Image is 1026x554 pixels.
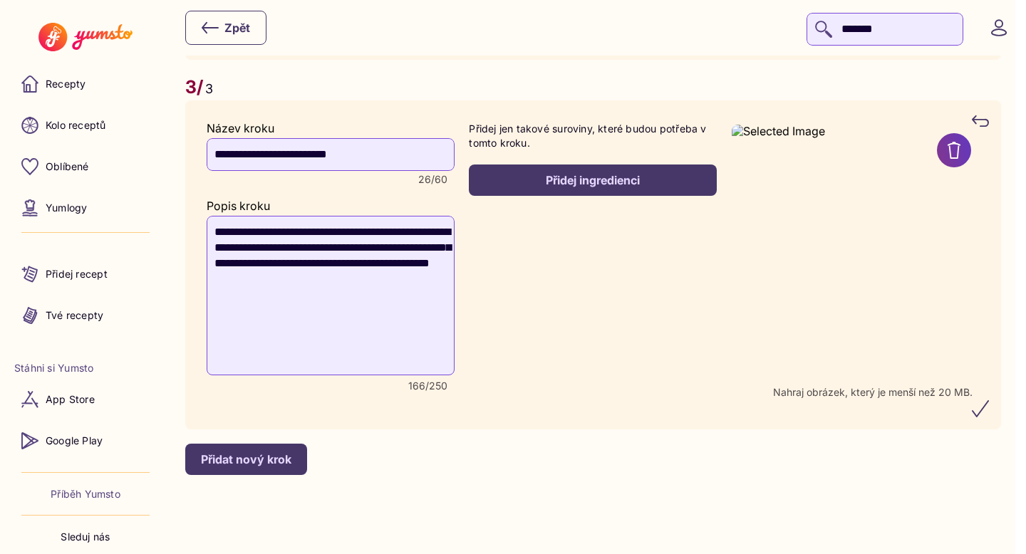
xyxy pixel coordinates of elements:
[14,382,157,417] a: App Store
[14,257,157,291] a: Přidej recept
[469,122,717,150] p: Přidej jen takové suroviny, které budou potřeba v tomto kroku.
[46,160,89,174] p: Oblíbené
[202,19,250,36] div: Zpět
[14,150,157,184] a: Oblíbené
[46,434,103,448] p: Google Play
[46,308,103,323] p: Tvé recepty
[205,79,213,98] p: 3
[46,77,85,91] p: Recepty
[14,298,157,333] a: Tvé recepty
[38,23,132,51] img: Yumsto logo
[185,11,266,45] button: Zpět
[46,267,108,281] p: Přidej recept
[14,424,157,458] a: Google Play
[14,191,157,225] a: Yumlogy
[61,530,110,544] p: Sleduj nás
[185,74,204,101] p: 3/
[14,67,157,101] a: Recepty
[46,392,95,407] p: App Store
[418,174,447,185] span: Character count
[484,172,701,188] div: Přidej ingredienci
[207,121,274,135] label: Název kroku
[46,118,106,132] p: Kolo receptů
[408,380,447,392] span: Character count
[773,387,973,398] p: Nahraj obrázek, který je menší než 20 MB.
[14,108,157,142] a: Kolo receptů
[201,451,291,467] div: Přidat nový krok
[14,361,157,375] li: Stáhni si Yumsto
[207,199,270,213] label: Popis kroku
[732,125,980,374] img: Selected Image
[185,444,307,475] button: Přidat nový krok
[469,164,717,196] button: Přidej ingredienci
[46,201,87,215] p: Yumlogy
[51,487,120,501] a: Příběh Yumsto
